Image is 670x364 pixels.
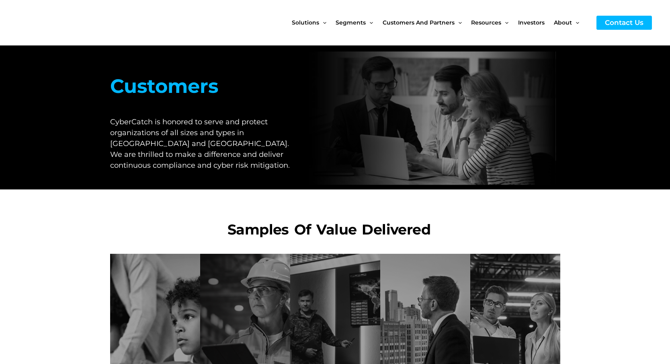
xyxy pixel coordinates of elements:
nav: Site Navigation: New Main Menu [292,6,588,39]
h1: CyberCatch is honored to serve and protect organizations of all sizes and types in [GEOGRAPHIC_DA... [110,117,294,171]
span: Resources [471,6,501,39]
span: Segments [336,6,366,39]
span: Menu Toggle [319,6,326,39]
a: Investors [518,6,554,39]
a: Contact Us [596,16,652,30]
h1: Samples of value delivered [110,219,548,241]
span: Menu Toggle [455,6,462,39]
span: Menu Toggle [572,6,579,39]
span: Solutions [292,6,319,39]
span: Menu Toggle [501,6,508,39]
span: Menu Toggle [366,6,373,39]
span: Customers and Partners [383,6,455,39]
span: About [554,6,572,39]
h2: Customers [110,72,294,101]
span: Investors [518,6,545,39]
img: CyberCatch [14,6,111,39]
